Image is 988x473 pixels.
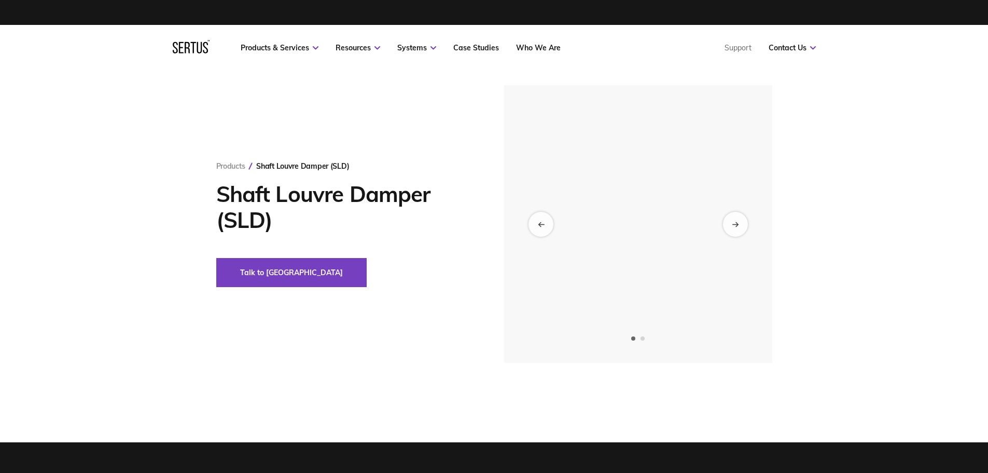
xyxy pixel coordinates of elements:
a: Products & Services [241,43,318,52]
a: Who We Are [516,43,561,52]
a: Case Studies [453,43,499,52]
a: Products [216,161,245,171]
a: Contact Us [769,43,816,52]
div: Previous slide [528,212,553,237]
a: Systems [397,43,436,52]
a: Resources [336,43,380,52]
h1: Shaft Louvre Damper (SLD) [216,181,473,233]
button: Talk to [GEOGRAPHIC_DATA] [216,258,367,287]
a: Support [725,43,752,52]
div: Next slide [723,212,748,237]
span: Go to slide 2 [641,336,645,341]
